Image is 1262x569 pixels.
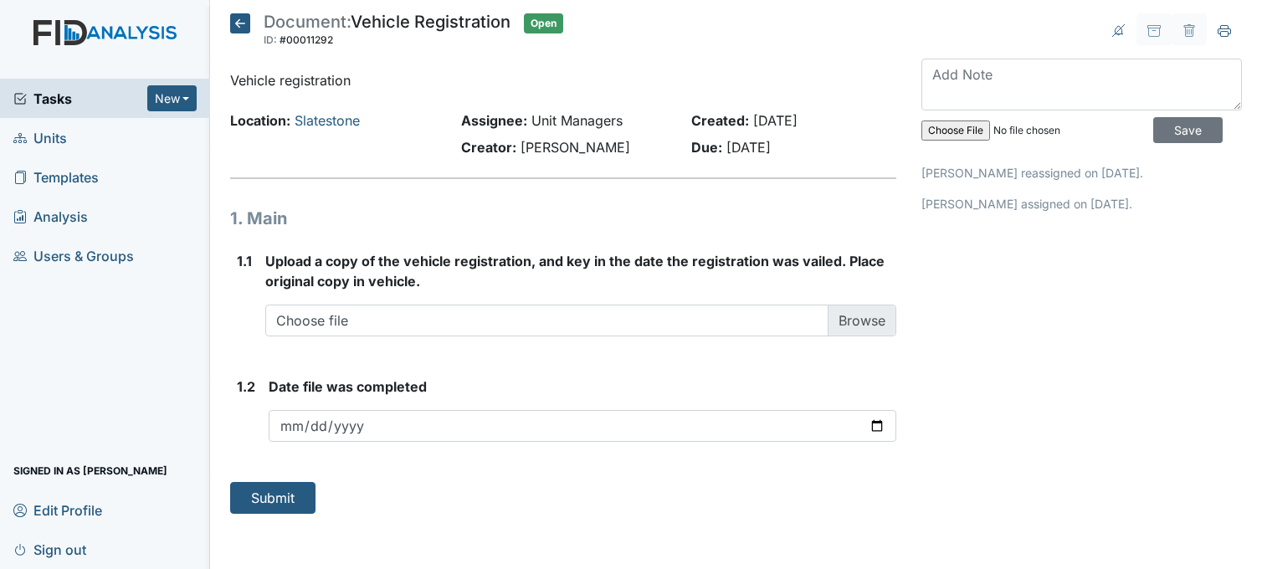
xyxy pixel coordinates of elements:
[13,536,86,562] span: Sign out
[1153,117,1223,143] input: Save
[230,112,290,129] strong: Location:
[524,13,563,33] span: Open
[691,112,749,129] strong: Created:
[13,458,167,484] span: Signed in as [PERSON_NAME]
[461,139,516,156] strong: Creator:
[13,89,147,109] a: Tasks
[461,112,527,129] strong: Assignee:
[13,497,102,523] span: Edit Profile
[753,112,798,129] span: [DATE]
[13,164,99,190] span: Templates
[237,251,252,271] label: 1.1
[147,85,198,111] button: New
[13,125,67,151] span: Units
[230,70,896,90] p: Vehicle registration
[921,164,1242,182] p: [PERSON_NAME] reassigned on [DATE].
[264,33,277,46] span: ID:
[280,33,333,46] span: #00011292
[269,378,427,395] span: Date file was completed
[691,139,722,156] strong: Due:
[921,195,1242,213] p: [PERSON_NAME] assigned on [DATE].
[531,112,623,129] span: Unit Managers
[237,377,255,397] label: 1.2
[265,253,885,290] span: Upload a copy of the vehicle registration, and key in the date the registration was vailed. Place...
[13,203,88,229] span: Analysis
[230,206,896,231] h1: 1. Main
[264,13,510,50] div: Vehicle Registration
[13,243,134,269] span: Users & Groups
[264,12,351,32] span: Document:
[726,139,771,156] span: [DATE]
[521,139,630,156] span: [PERSON_NAME]
[295,112,360,129] a: Slatestone
[230,482,315,514] button: Submit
